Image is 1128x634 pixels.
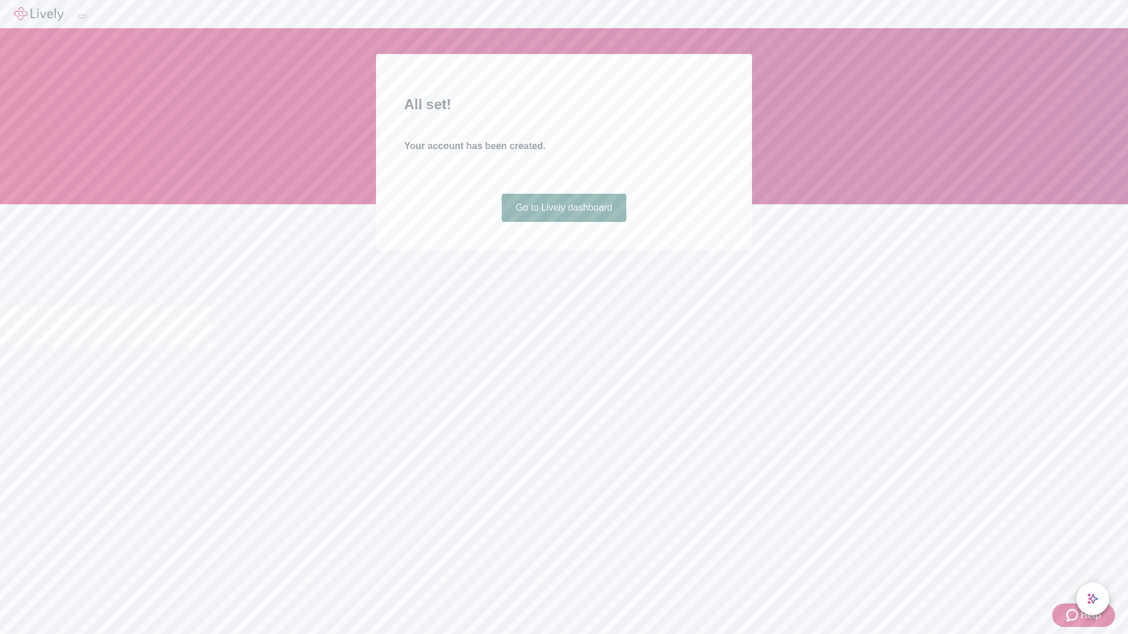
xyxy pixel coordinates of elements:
[404,94,724,115] h2: All set!
[404,139,724,153] h4: Your account has been created.
[1076,582,1109,615] button: chat
[1087,593,1099,605] svg: Lively AI Assistant
[78,15,87,18] button: Log out
[1066,608,1080,622] svg: Zendesk support icon
[14,7,63,21] img: Lively
[1052,603,1115,627] button: Zendesk support iconHelp
[502,194,627,222] a: Go to Lively dashboard
[1080,608,1101,622] span: Help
